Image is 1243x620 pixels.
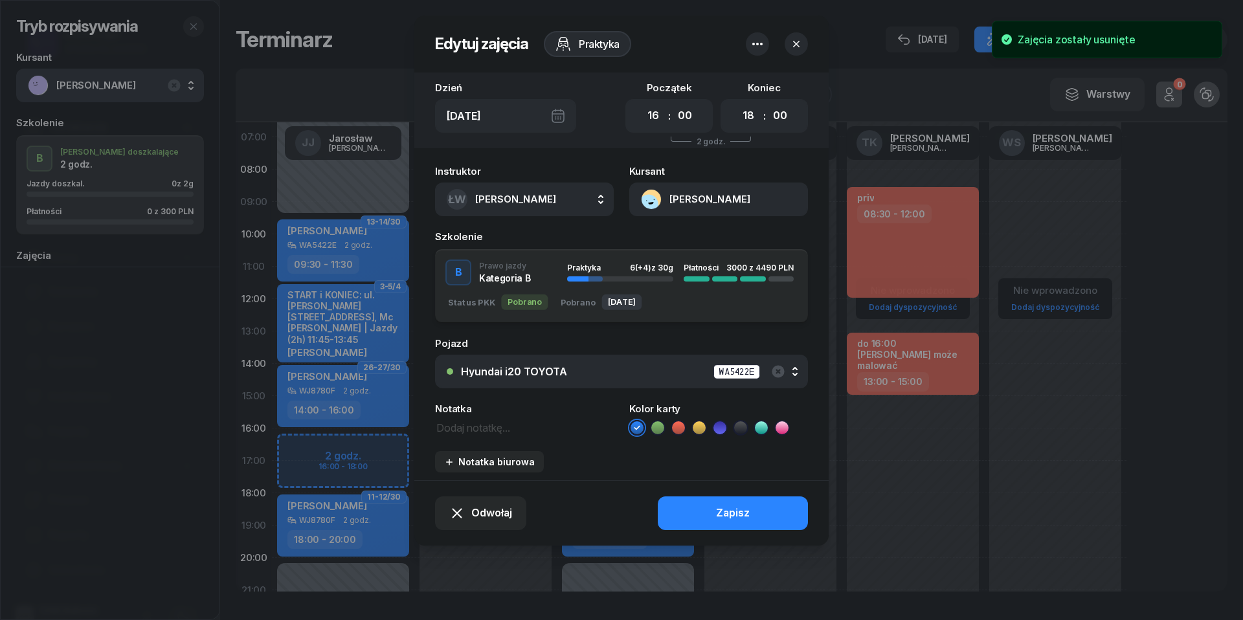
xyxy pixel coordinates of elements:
div: Notatka biurowa [444,456,535,467]
button: Zapisz [658,496,808,530]
div: WA5422E [713,364,760,379]
span: ŁW [448,194,466,205]
button: [PERSON_NAME] [629,183,808,216]
div: Zajęcia zostały usunięte [1018,32,1136,47]
div: : [763,108,766,124]
button: ŁW[PERSON_NAME] [435,183,614,216]
button: Odwołaj [435,496,526,530]
div: Hyundai i20 TOYOTA [461,366,567,377]
button: Hyundai i20 TOYOTAWA5422E [435,355,808,388]
h2: Edytuj zajęcia [435,34,528,54]
span: Odwołaj [471,505,512,522]
div: : [668,108,671,124]
div: Zapisz [716,505,750,522]
button: Notatka biurowa [435,451,544,472]
span: [PERSON_NAME] [475,193,556,205]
